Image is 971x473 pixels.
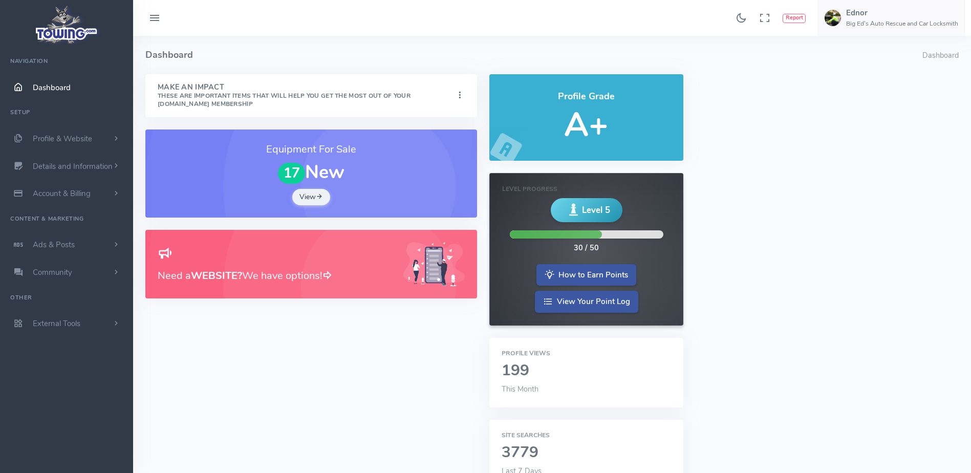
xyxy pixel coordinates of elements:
[33,318,80,329] span: External Tools
[535,291,638,313] a: View Your Point Log
[502,350,671,357] h6: Profile Views
[846,9,958,17] h5: Ednor
[825,10,841,26] img: user-image
[502,362,671,379] h2: 199
[158,162,465,184] h1: New
[33,134,92,144] span: Profile & Website
[145,36,922,74] h4: Dashboard
[33,267,72,277] span: Community
[536,264,636,286] a: How to Earn Points
[582,204,610,217] span: Level 5
[574,243,599,254] div: 30 / 50
[191,269,242,283] b: WEBSITE?
[33,161,113,171] span: Details and Information
[278,163,306,184] span: 17
[158,142,465,157] h3: Equipment For Sale
[502,92,671,102] h4: Profile Grade
[502,444,671,461] h2: 3779
[502,107,671,143] h5: A+
[502,384,538,394] span: This Month
[292,189,330,205] a: View
[158,92,411,108] small: These are important items that will help you get the most out of your [DOMAIN_NAME] Membership
[33,82,71,93] span: Dashboard
[846,20,958,27] h6: Big Ed's Auto Rescue and Car Locksmith
[158,83,455,108] h4: Make An Impact
[32,3,101,47] img: logo
[783,14,806,23] button: Report
[922,50,959,61] li: Dashboard
[502,432,671,439] h6: Site Searches
[158,268,391,284] h3: Need a We have options!
[403,242,465,287] img: Generic placeholder image
[33,188,91,199] span: Account & Billing
[33,240,75,250] span: Ads & Posts
[502,186,671,192] h6: Level Progress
